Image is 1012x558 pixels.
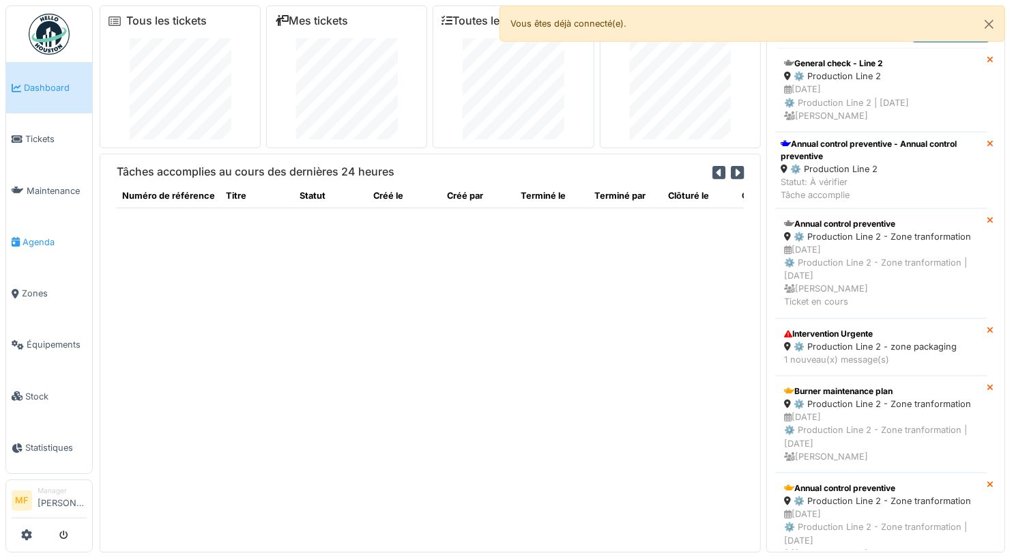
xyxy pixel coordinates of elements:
[6,113,92,165] a: Tickets
[6,268,92,319] a: Zones
[781,176,982,201] div: Statut: À vérifier Tâche accomplie
[784,340,979,353] div: ⚙️ Production Line 2 - zone packaging
[775,376,987,473] a: Burner maintenance plan ⚙️ Production Line 2 - Zone tranformation [DATE]⚙️ Production Line 2 - Zo...
[25,390,87,403] span: Stock
[775,132,987,208] a: Annual control preventive - Annual control preventive ⚙️ Production Line 2 Statut: À vérifierTâch...
[784,218,979,230] div: Annual control preventive
[294,184,368,208] th: Statut
[220,184,294,208] th: Titre
[775,48,987,132] a: General check - Line 2 ⚙️ Production Line 2 [DATE]⚙️ Production Line 2 | [DATE] [PERSON_NAME]
[775,208,987,318] a: Annual control preventive ⚙️ Production Line 2 - Zone tranformation [DATE]⚙️ Production Line 2 - ...
[736,184,810,208] th: Clôturé par
[974,6,1004,42] button: Close
[781,163,982,176] div: ⚙️ Production Line 2
[784,410,979,463] div: [DATE] ⚙️ Production Line 2 - Zone tranformation | [DATE] [PERSON_NAME]
[25,441,87,454] span: Statistiques
[12,490,32,511] li: MF
[6,217,92,268] a: Agenda
[781,138,982,163] div: Annual control preventive - Annual control preventive
[442,14,543,27] a: Toutes les tâches
[23,236,87,249] span: Agenda
[12,486,87,518] a: MF Manager[PERSON_NAME]
[589,184,663,208] th: Terminé par
[784,230,979,243] div: ⚙️ Production Line 2 - Zone tranformation
[500,5,1006,42] div: Vous êtes déjà connecté(e).
[25,132,87,145] span: Tickets
[784,385,979,397] div: Burner maintenance plan
[38,486,87,515] li: [PERSON_NAME]
[27,184,87,197] span: Maintenance
[117,184,220,208] th: Numéro de référence
[6,319,92,370] a: Équipements
[24,81,87,94] span: Dashboard
[784,57,979,70] div: General check - Line 2
[29,14,70,55] img: Badge_color-CXgf-gQk.svg
[6,371,92,422] a: Stock
[784,243,979,309] div: [DATE] ⚙️ Production Line 2 - Zone tranformation | [DATE] [PERSON_NAME] Ticket en cours
[775,318,987,376] a: Intervention Urgente ⚙️ Production Line 2 - zone packaging 1 nouveau(x) message(s)
[6,165,92,217] a: Maintenance
[784,83,979,122] div: [DATE] ⚙️ Production Line 2 | [DATE] [PERSON_NAME]
[117,165,394,178] h6: Tâches accomplies au cours des dernières 24 heures
[784,328,979,340] div: Intervention Urgente
[442,184,515,208] th: Créé par
[6,62,92,113] a: Dashboard
[784,70,979,83] div: ⚙️ Production Line 2
[22,287,87,300] span: Zones
[38,486,87,496] div: Manager
[784,494,979,507] div: ⚙️ Production Line 2 - Zone tranformation
[6,422,92,473] a: Statistiques
[784,353,979,366] div: 1 nouveau(x) message(s)
[663,184,736,208] th: Clôturé le
[784,482,979,494] div: Annual control preventive
[784,397,979,410] div: ⚙️ Production Line 2 - Zone tranformation
[275,14,348,27] a: Mes tickets
[368,184,442,208] th: Créé le
[27,338,87,351] span: Équipements
[126,14,207,27] a: Tous les tickets
[515,184,589,208] th: Terminé le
